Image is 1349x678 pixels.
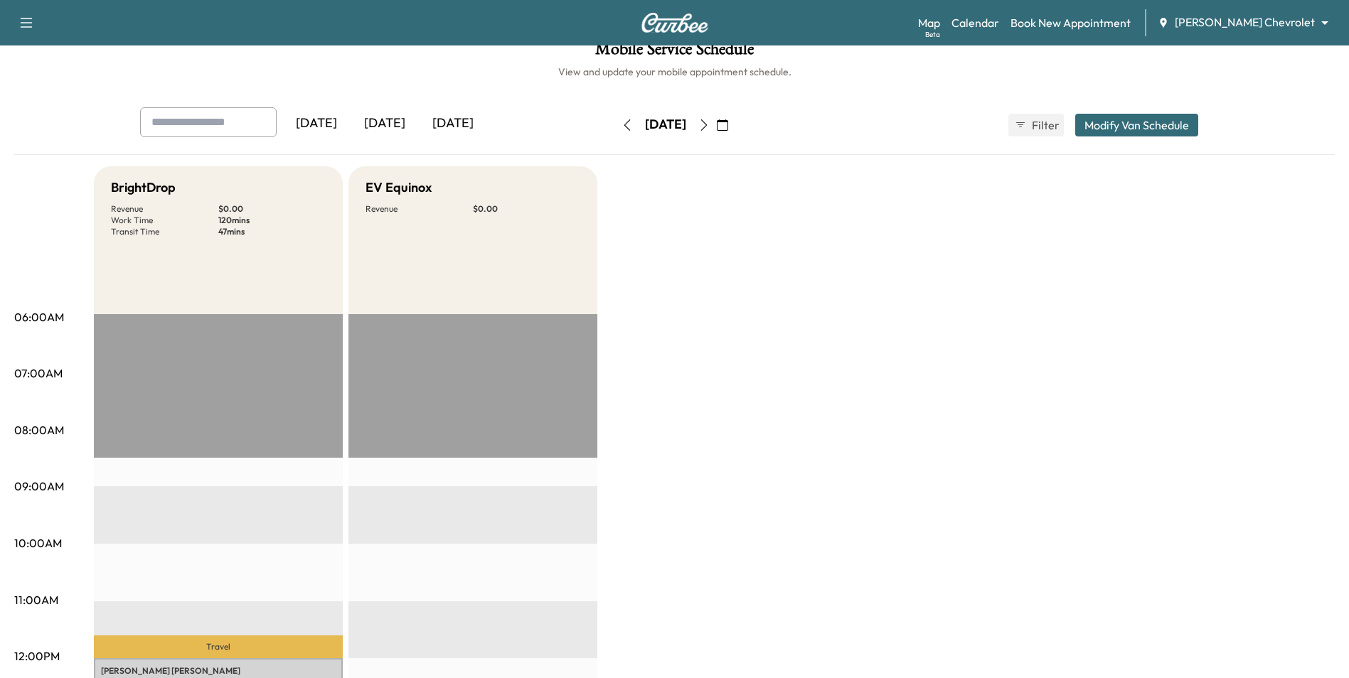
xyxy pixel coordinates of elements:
a: Calendar [951,14,999,31]
p: 08:00AM [14,421,64,438]
button: Filter [1008,114,1064,136]
a: Book New Appointment [1011,14,1131,31]
p: $ 0.00 [473,203,580,215]
p: [PERSON_NAME] [PERSON_NAME] [101,665,336,677]
div: [DATE] [645,116,686,134]
p: 09:00AM [14,478,64,495]
p: Transit Time [111,226,218,237]
p: 11:00AM [14,591,58,608]
div: [DATE] [351,107,419,140]
p: 06:00AM [14,308,64,325]
p: Travel [94,635,343,658]
p: 10:00AM [14,534,62,551]
div: [DATE] [419,107,487,140]
h6: View and update your mobile appointment schedule. [14,65,1335,79]
span: [PERSON_NAME] Chevrolet [1175,14,1315,31]
h5: EV Equinox [366,178,432,198]
img: Curbee Logo [641,13,709,33]
p: $ 0.00 [218,203,326,215]
div: [DATE] [282,107,351,140]
div: Beta [925,29,940,40]
p: 07:00AM [14,365,63,382]
p: 120 mins [218,215,326,226]
p: Work Time [111,215,218,226]
button: Modify Van Schedule [1075,114,1198,136]
p: Revenue [111,203,218,215]
p: 12:00PM [14,647,60,664]
span: Filter [1032,117,1057,134]
h1: Mobile Service Schedule [14,41,1335,65]
p: Revenue [366,203,473,215]
h5: BrightDrop [111,178,176,198]
a: MapBeta [918,14,940,31]
p: 47 mins [218,226,326,237]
